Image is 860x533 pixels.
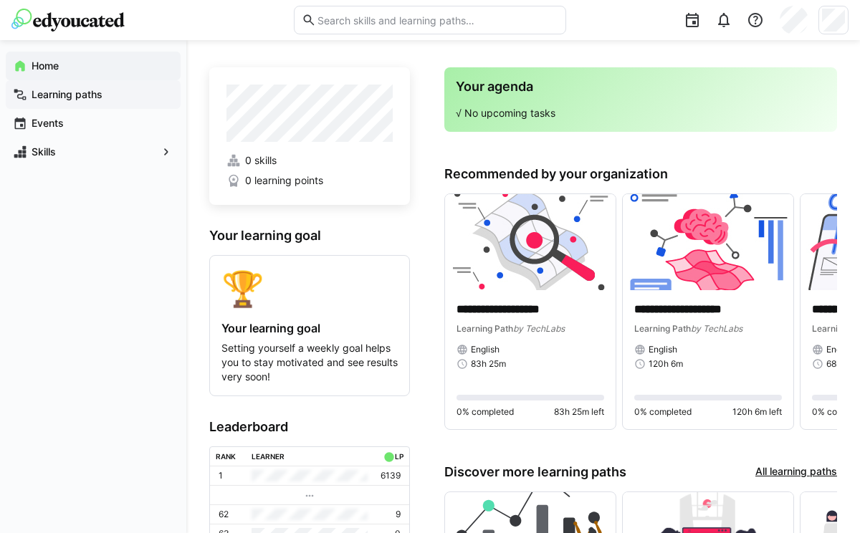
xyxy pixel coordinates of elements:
a: All learning paths [755,464,837,480]
img: image [623,194,793,290]
span: English [649,344,677,355]
span: English [471,344,500,355]
span: Learning Path [634,323,691,334]
span: 0 skills [245,153,277,168]
div: 🏆 [221,267,398,309]
h3: Recommended by your organization [444,166,837,182]
span: English [826,344,855,355]
p: √ No upcoming tasks [456,106,826,120]
span: by TechLabs [513,323,565,334]
p: 9 [396,509,401,520]
p: 6139 [381,470,401,481]
h3: Discover more learning paths [444,464,626,480]
span: 83h 25m [471,358,506,370]
div: Learner [252,452,285,461]
a: 0 skills [226,153,393,168]
span: 83h 25m left [554,406,604,418]
p: 62 [219,509,229,520]
input: Search skills and learning paths… [316,14,558,27]
p: 1 [219,470,223,481]
span: by TechLabs [691,323,742,334]
span: 0% completed [457,406,514,418]
h3: Your learning goal [209,228,410,244]
p: Setting yourself a weekly goal helps you to stay motivated and see results very soon! [221,341,398,384]
div: LP [395,452,403,461]
span: 120h 6m left [732,406,782,418]
span: 0 learning points [245,173,323,188]
img: image [445,194,616,290]
span: Learning Path [457,323,513,334]
h3: Leaderboard [209,419,410,435]
h4: Your learning goal [221,321,398,335]
h3: Your agenda [456,79,826,95]
span: 120h 6m [649,358,683,370]
div: Rank [216,452,236,461]
span: 0% completed [634,406,692,418]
